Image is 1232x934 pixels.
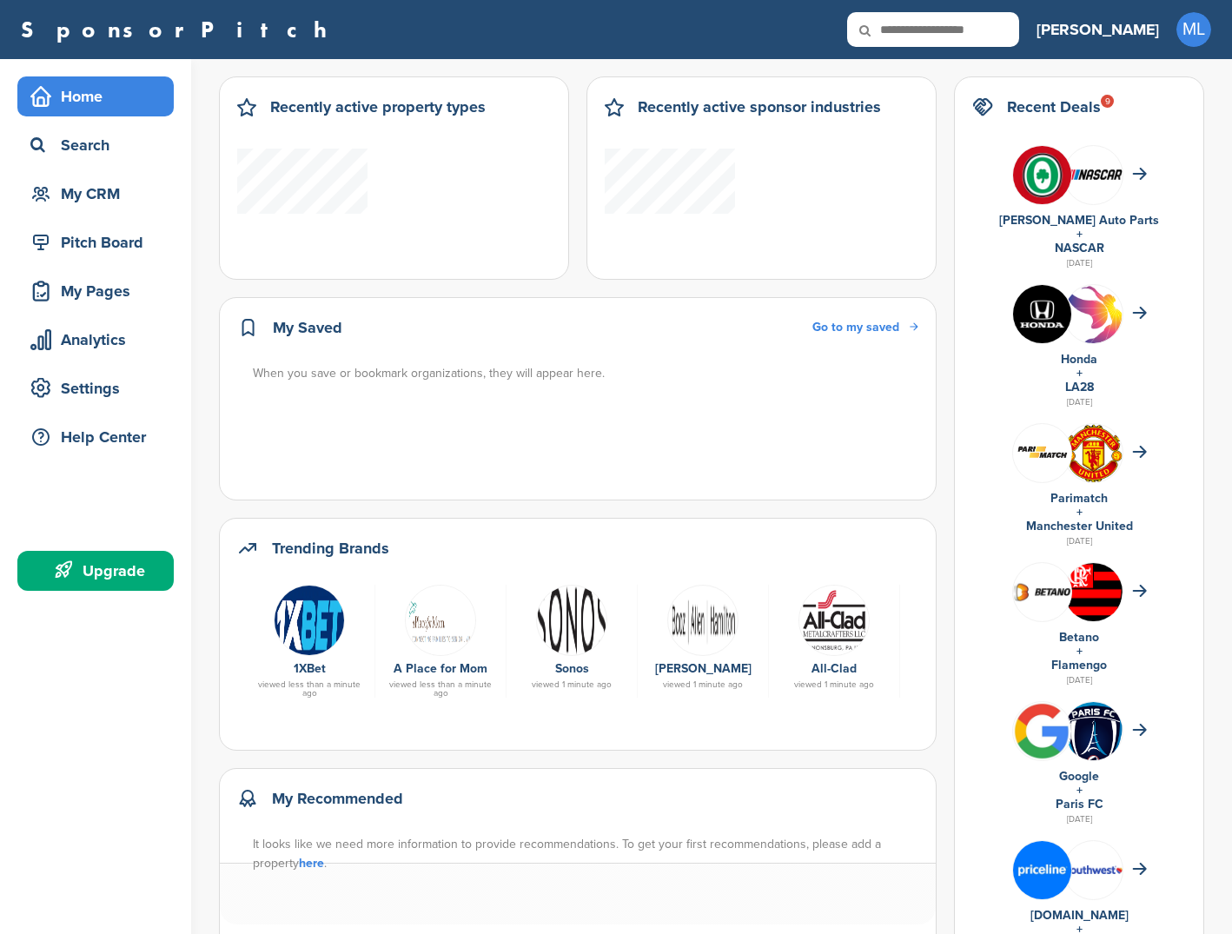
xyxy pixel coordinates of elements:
img: Screen shot 2018 07 10 at 12.33.29 pm [1013,442,1071,463]
a: LA28 [1065,380,1094,394]
img: Data?1415807839 [1064,563,1123,634]
a: Screen shot 2018 01 18 at 1.34.52 pm [384,585,497,654]
img: V7vhzcmg 400x400 [1013,146,1071,204]
a: SponsorPitch [21,18,338,41]
div: viewed 1 minute ago [646,680,759,689]
div: Search [26,129,174,161]
a: + [1076,644,1083,659]
a: [PERSON_NAME] [655,661,752,676]
a: Open uri20141112 50798 1dsdxbh [778,585,891,654]
img: Sonos company [536,585,607,656]
span: ML [1176,12,1211,47]
img: Betano [1013,581,1071,602]
img: Kln5su0v 400x400 [1013,285,1071,343]
a: A Place for Mom [394,661,487,676]
h2: Trending Brands [272,536,389,560]
div: Home [26,81,174,112]
a: My Pages [17,271,174,311]
a: here [299,856,324,871]
a: Paris FC [1056,797,1103,811]
h2: My Saved [273,315,342,340]
a: Parimatch [1050,491,1108,506]
div: Analytics [26,324,174,355]
a: + [1076,227,1083,242]
h2: Recently active sponsor industries [638,95,881,119]
a: Bk8 [909,585,1022,654]
a: Pitch Board [17,222,174,262]
a: Betano [1059,630,1099,645]
img: Open uri20141112 64162 1lb1st5?1415809441 [1064,424,1123,483]
a: Manchester United [1026,519,1133,533]
div: [DATE] [972,255,1186,271]
img: Screenshot 2018 08 09 at 9.03.11 am [274,585,345,656]
div: 9 [1101,95,1114,108]
img: Open uri20141112 50798 1dsdxbh [798,585,870,656]
a: [PERSON_NAME] [1037,10,1159,49]
a: 1XBet [294,661,326,676]
img: Southwest airlines logo 2014.svg [1064,865,1123,874]
a: Screenshot 2018 08 09 at 9.03.11 am [253,585,366,654]
img: Paris fc logo.svg [1064,702,1123,772]
div: My Pages [26,275,174,307]
a: Upgrade [17,551,174,591]
div: Pitch Board [26,227,174,258]
img: Data [667,585,739,656]
a: [DOMAIN_NAME] [1030,908,1129,923]
div: viewed 1 minute ago [778,680,891,689]
div: My CRM [26,178,174,209]
div: Settings [26,373,174,404]
a: Sonos company [515,585,628,654]
a: + [1076,366,1083,381]
img: Bwupxdxo 400x400 [1013,702,1071,760]
a: [PERSON_NAME] Auto Parts [999,213,1159,228]
div: It looks like we need more information to provide recommendations. To get your first recommendati... [253,835,920,873]
div: Help Center [26,421,174,453]
a: Analytics [17,320,174,360]
a: Sonos [555,661,589,676]
h2: My Recommended [272,786,403,811]
a: Help Center [17,417,174,457]
img: La 2028 olympics logo [1064,285,1123,388]
a: + [1076,783,1083,798]
div: viewed 2 minutes ago [909,680,1022,689]
h2: Recent Deals [1007,95,1101,119]
a: Honda [1061,352,1097,367]
a: Flamengo [1051,658,1107,672]
img: 7569886e 0a8b 4460 bc64 d028672dde70 [1064,169,1123,180]
div: [DATE] [972,672,1186,688]
div: When you save or bookmark organizations, they will appear here. [253,364,920,383]
div: viewed less than a minute ago [384,680,497,698]
a: Go to my saved [812,318,918,337]
div: [DATE] [972,394,1186,410]
div: Upgrade [26,555,174,586]
a: Settings [17,368,174,408]
a: NASCAR [1055,241,1104,255]
a: Data [646,585,759,654]
a: My CRM [17,174,174,214]
a: Google [1059,769,1099,784]
span: Go to my saved [812,320,899,335]
div: [DATE] [972,533,1186,549]
div: viewed 1 minute ago [515,680,628,689]
h3: [PERSON_NAME] [1037,17,1159,42]
div: [DATE] [972,811,1186,827]
a: All-Clad [811,661,857,676]
img: Screen shot 2018 01 18 at 1.34.52 pm [405,585,476,656]
div: viewed less than a minute ago [253,680,366,698]
img: Ig6ldnjt 400x400 [1013,841,1071,899]
a: Home [17,76,174,116]
a: Search [17,125,174,165]
h2: Recently active property types [270,95,486,119]
a: + [1076,505,1083,520]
